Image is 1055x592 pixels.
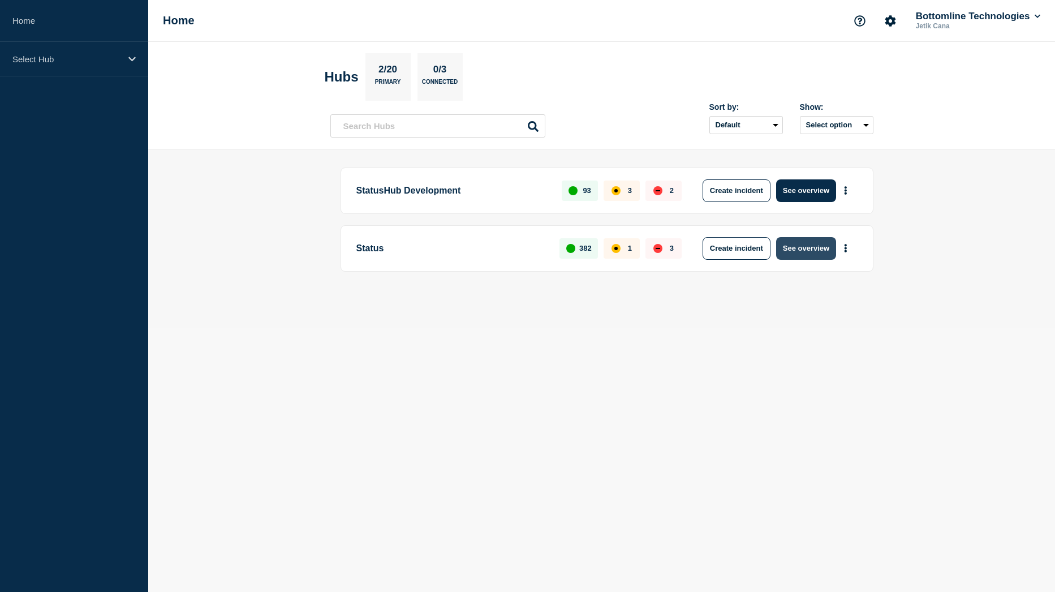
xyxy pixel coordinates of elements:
[612,186,621,195] div: affected
[583,186,591,195] p: 93
[838,238,853,259] button: More actions
[703,237,770,260] button: Create incident
[914,22,1031,30] p: Jetik Cana
[330,114,545,138] input: Search Hubs
[628,186,632,195] p: 3
[838,180,853,201] button: More actions
[848,9,872,33] button: Support
[703,179,770,202] button: Create incident
[356,237,547,260] p: Status
[429,64,451,79] p: 0/3
[800,116,873,134] button: Select option
[800,102,873,111] div: Show:
[374,64,401,79] p: 2/20
[163,14,195,27] h1: Home
[566,244,575,253] div: up
[422,79,458,91] p: Connected
[12,54,121,64] p: Select Hub
[356,179,549,202] p: StatusHub Development
[375,79,401,91] p: Primary
[612,244,621,253] div: affected
[653,186,662,195] div: down
[325,69,359,85] h2: Hubs
[670,244,674,252] p: 3
[628,244,632,252] p: 1
[776,237,836,260] button: See overview
[653,244,662,253] div: down
[776,179,836,202] button: See overview
[569,186,578,195] div: up
[709,116,783,134] select: Sort by
[670,186,674,195] p: 2
[879,9,902,33] button: Account settings
[579,244,592,252] p: 382
[709,102,783,111] div: Sort by:
[914,11,1043,22] button: Bottomline Technologies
